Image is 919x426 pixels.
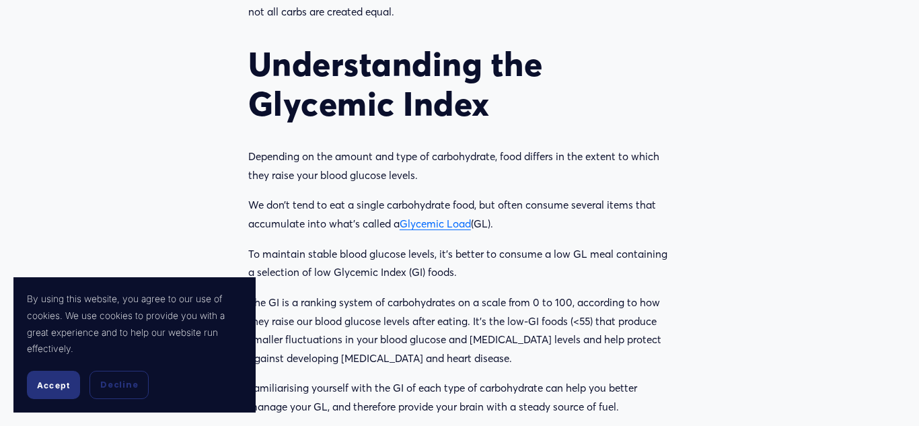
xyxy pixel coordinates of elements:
button: Accept [27,371,80,399]
p: By using this website, you agree to our use of cookies. We use cookies to provide you with a grea... [27,291,242,357]
section: Cookie banner [13,277,256,413]
h2: Understanding the Glycemic Index [248,44,671,125]
span: Decline [100,379,138,391]
a: Glycemic Load [400,217,471,230]
span: Accept [37,380,70,390]
p: Familiarising yourself with the GI of each type of carbohydrate can help you better manage your G... [248,379,671,416]
p: The GI is a ranking system of carbohydrates on a scale from 0 to 100, according to how they raise... [248,293,671,368]
p: We don’t tend to eat a single carbohydrate food, but often consume several items that accumulate ... [248,196,671,233]
p: Depending on the amount and type of carbohydrate, food differs in the extent to which they raise ... [248,147,671,184]
button: Decline [89,371,149,399]
p: To maintain stable blood glucose levels, it’s better to consume a low GL meal containing a select... [248,245,671,282]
